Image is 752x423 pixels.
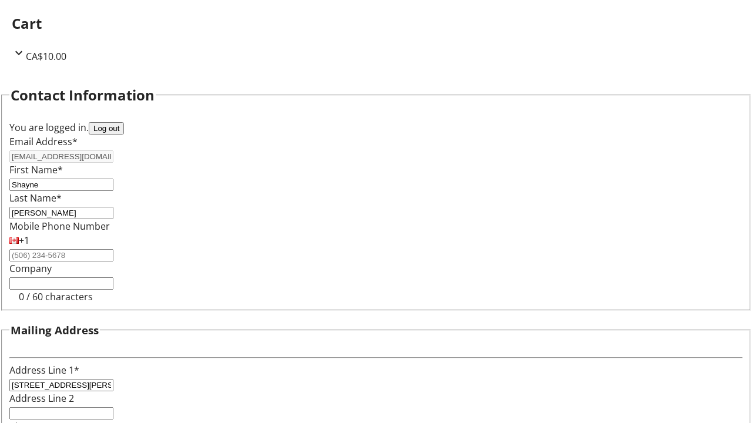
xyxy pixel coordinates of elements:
label: Email Address* [9,135,78,148]
button: Log out [89,122,124,135]
label: First Name* [9,163,63,176]
input: Address [9,379,113,391]
input: (506) 234-5678 [9,249,113,261]
label: Address Line 2 [9,392,74,405]
tr-character-limit: 0 / 60 characters [19,290,93,303]
label: Address Line 1* [9,364,79,377]
label: Mobile Phone Number [9,220,110,233]
h2: Contact Information [11,85,155,106]
h3: Mailing Address [11,322,99,338]
div: You are logged in. [9,120,743,135]
h2: Cart [12,13,740,34]
label: Last Name* [9,192,62,204]
span: CA$10.00 [26,50,66,63]
label: Company [9,262,52,275]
